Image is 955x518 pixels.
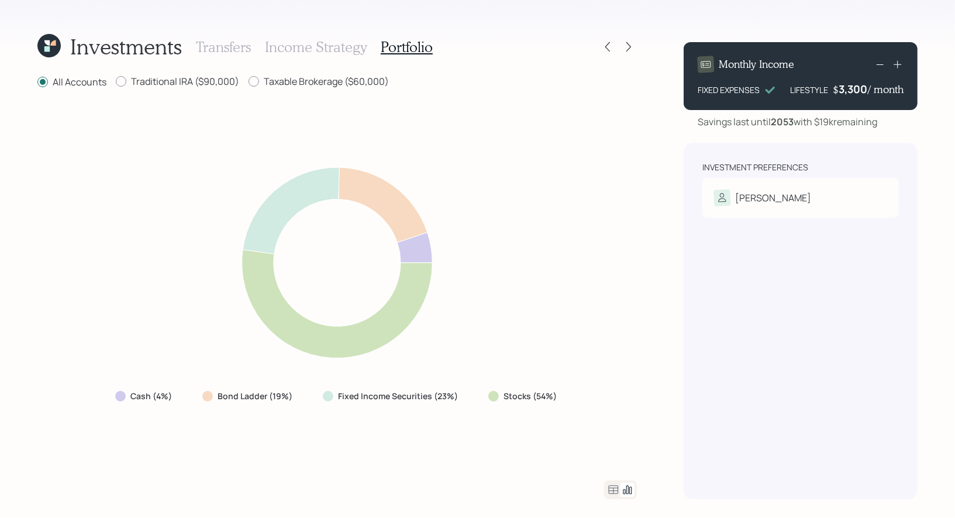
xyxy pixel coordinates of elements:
label: Bond Ladder (19%) [218,390,292,402]
div: [PERSON_NAME] [735,191,811,205]
label: Cash (4%) [130,390,172,402]
h4: $ [833,83,839,96]
h4: / month [868,83,904,96]
label: All Accounts [37,76,106,88]
div: Investment Preferences [702,162,808,173]
h3: Portfolio [381,39,433,56]
h1: Investments [70,34,182,59]
div: 3,300 [839,82,868,96]
b: 2053 [771,115,794,128]
h3: Income Strategy [265,39,367,56]
label: Stocks (54%) [504,390,557,402]
h4: Monthly Income [719,58,794,71]
h3: Transfers [196,39,251,56]
label: Taxable Brokerage ($60,000) [249,75,389,88]
div: FIXED EXPENSES [698,84,760,96]
label: Traditional IRA ($90,000) [116,75,239,88]
label: Fixed Income Securities (23%) [338,390,458,402]
div: LIFESTYLE [790,84,828,96]
div: Savings last until with $19k remaining [698,115,877,129]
